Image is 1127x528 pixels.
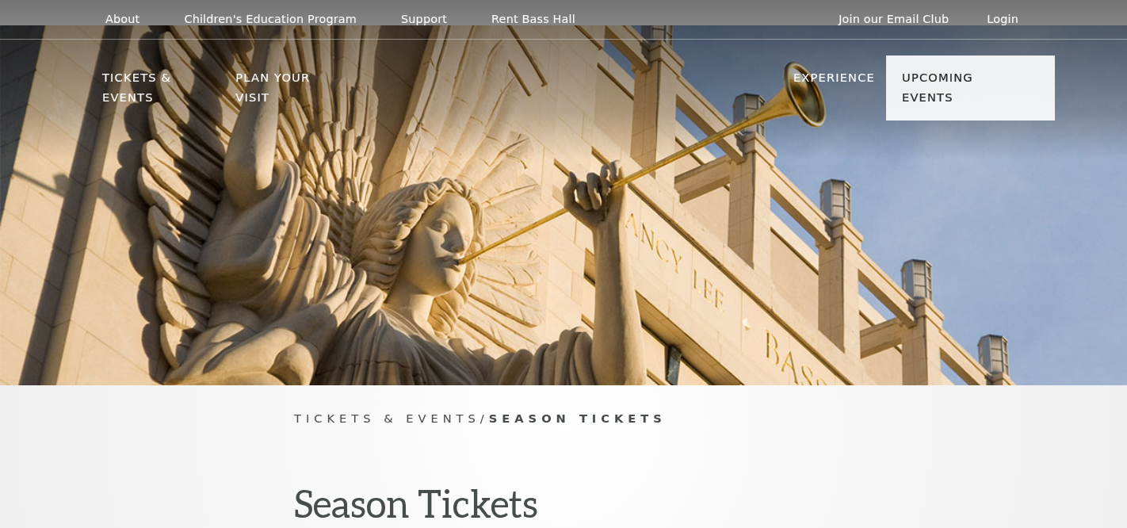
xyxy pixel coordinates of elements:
[102,68,225,117] p: Tickets & Events
[294,411,480,425] span: Tickets & Events
[902,68,1025,117] p: Upcoming Events
[105,13,139,26] p: About
[793,68,875,97] p: Experience
[401,13,447,26] p: Support
[184,13,357,26] p: Children's Education Program
[491,13,575,26] p: Rent Bass Hall
[235,68,346,117] p: Plan Your Visit
[294,409,833,429] p: /
[489,411,667,425] span: Season Tickets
